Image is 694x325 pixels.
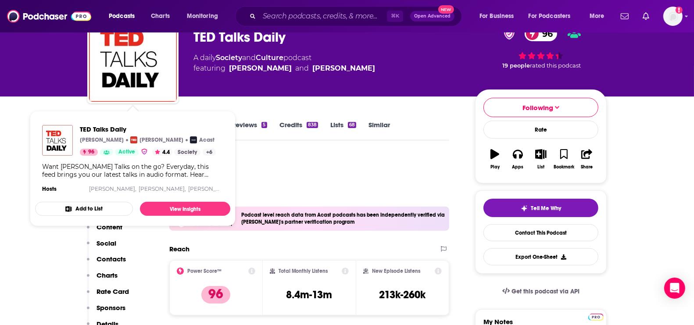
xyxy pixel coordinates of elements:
div: 838 [307,122,318,128]
button: tell me why sparkleTell Me Why [483,199,598,217]
span: ⌘ K [387,11,403,22]
div: Play [490,164,500,170]
img: TED Talks Daily [89,14,177,102]
button: Export One-Sheet [483,248,598,265]
button: open menu [583,9,615,23]
span: For Podcasters [529,10,571,22]
div: verified Badge96 19 peoplerated this podcast [475,20,607,75]
a: Elise Hu [229,63,292,74]
span: Following [522,104,553,112]
a: TED[PERSON_NAME] [130,136,183,143]
a: Similar [368,121,390,141]
a: Get this podcast via API [495,281,587,302]
h3: 8.4m-13m [286,288,332,301]
div: Want [PERSON_NAME] Talks on the go? Everyday, this feed brings you our latest talks in audio form... [42,163,223,179]
p: Acast [199,136,215,143]
div: Apps [512,164,524,170]
button: open menu [103,9,146,23]
div: 68 [348,122,356,128]
img: User Profile [663,7,683,26]
p: [PERSON_NAME] [80,136,124,143]
a: [PERSON_NAME], [89,186,136,192]
a: TED Talks Daily [80,125,216,133]
div: Rate [483,121,598,139]
button: open menu [473,9,525,23]
span: 96 [88,148,94,157]
a: Contact This Podcast [483,224,598,241]
button: Add to List [35,202,133,216]
a: Pro website [588,312,604,321]
span: Active [118,148,135,157]
button: Rate Card [87,287,129,304]
a: Show notifications dropdown [639,9,653,24]
img: verified Badge [501,28,518,39]
a: +6 [203,149,216,156]
a: Active [115,149,139,156]
img: tell me why sparkle [521,205,528,212]
button: List [529,143,552,175]
p: Sponsors [97,304,125,312]
img: Podchaser - Follow, Share and Rate Podcasts [7,8,91,25]
button: Contacts [87,255,126,271]
span: Charts [151,10,170,22]
h4: Podcast level reach data from Acast podcasts has been independently verified via [PERSON_NAME]'s ... [241,212,446,225]
button: Charts [87,271,118,287]
p: Rate Card [97,287,129,296]
a: Credits838 [279,121,318,141]
span: Logged in as lemya [663,7,683,26]
div: Open Intercom Messenger [664,278,685,299]
a: Lists68 [330,121,356,141]
span: More [590,10,605,22]
p: 96 [201,286,230,304]
svg: Add a profile image [676,7,683,14]
div: Bookmark [554,164,574,170]
a: View Insights [140,202,230,216]
button: Play [483,143,506,175]
a: [PERSON_NAME], [139,186,186,192]
span: featuring [193,63,375,74]
button: Bookmark [552,143,575,175]
span: Tell Me Why [531,205,562,212]
div: List [537,164,544,170]
a: 96 [525,26,557,41]
a: Reviews5 [232,121,267,141]
a: Society [174,149,200,156]
h3: 213k-260k [379,288,426,301]
button: 4.4 [152,149,172,156]
img: Acast [190,136,197,143]
span: Open Advanced [414,14,451,18]
span: rated this podcast [530,62,581,69]
a: Society [216,54,242,62]
a: Charts [145,9,175,23]
h4: Hosts [42,186,57,193]
img: TED [130,136,137,143]
img: TED Talks Daily [42,125,73,156]
button: Social [87,239,116,255]
div: Search podcasts, credits, & more... [243,6,470,26]
button: Sponsors [87,304,125,320]
p: Charts [97,271,118,279]
a: [PERSON_NAME] [188,186,234,192]
button: Following [483,98,598,117]
span: Monitoring [187,10,218,22]
div: Share [581,164,593,170]
button: Show profile menu [663,7,683,26]
a: Show notifications dropdown [617,9,632,24]
span: and [295,63,309,74]
span: 19 people [502,62,530,69]
span: 96 [533,26,557,41]
input: Search podcasts, credits, & more... [259,9,387,23]
span: Get this podcast via API [512,288,580,295]
h2: Reach [169,245,190,253]
span: New [438,5,454,14]
div: [PERSON_NAME] [312,63,375,74]
h2: Power Score™ [187,268,222,274]
a: Culture [256,54,283,62]
button: Open AdvancedNew [410,11,454,21]
img: Podchaser Pro [588,314,604,321]
p: Social [97,239,116,247]
button: Share [576,143,598,175]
